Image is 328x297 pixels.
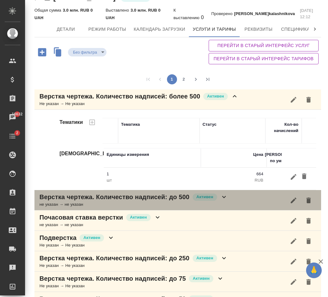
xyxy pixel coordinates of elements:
[39,283,224,289] div: Не указан → Не указан
[301,274,316,289] button: Удалить услугу
[39,92,200,101] p: Верстка чертежа. Количество надписей: более 500
[286,254,301,269] button: Редактировать услугу
[39,254,190,263] p: Верстка чертежа. Количество надписей: до 250
[12,130,22,136] span: 2
[243,25,273,33] span: Реквизиты
[34,190,321,210] div: Верстка чертежа. Количество надписей: до 500Активенне указан → не указан
[39,274,186,283] p: Верстка чертежа. Количество надписей: до 75
[301,254,316,269] button: Удалить услугу
[191,74,201,84] button: Go to next page
[83,235,100,241] p: Активен
[39,201,228,208] div: не указан → не указан
[119,146,134,161] button: Добавить тариф
[34,8,63,13] p: Общая сумма
[68,48,107,56] div: Активен
[253,151,263,158] div: Цена
[51,46,68,60] button: Скопировать услуги другого исполнителя
[131,8,158,13] p: 3.0 млн. RUB
[39,242,115,248] div: Не указан → Не указан
[193,25,236,33] span: Услуги и тарифы
[121,121,140,128] div: Тематика
[130,214,147,220] p: Активен
[196,194,213,200] p: Активен
[207,93,224,99] p: Активен
[281,25,320,33] span: Спецификации
[60,150,118,157] h4: [DEMOGRAPHIC_DATA]
[39,263,228,269] div: Не указан → Не указан
[214,42,314,50] span: Перейти в старый интерфейс услуг
[63,8,90,13] p: 3.0 млн. RUB
[204,171,263,177] p: 664
[2,128,23,144] a: 2
[51,25,81,33] span: Детали
[196,255,213,261] p: Активен
[2,109,23,125] a: 16632
[234,11,295,17] p: [PERSON_NAME]kalashnikova
[39,213,123,222] p: Почасовая ставка верстки
[34,272,321,292] div: Верстка чертежа. Количество надписей: до 75АктивенНе указан → Не указан
[107,151,149,158] div: Единицы измерения
[179,74,189,84] button: Go to page 2
[34,89,321,110] div: Верстка чертежа. Количество надписей: более 500АктивенНе указан → Не указан
[268,121,299,134] div: Кол-во начислений
[174,8,201,20] p: К выставлению
[211,11,234,17] p: Проверено
[286,274,301,289] button: Редактировать услугу
[39,233,76,242] p: Подверстка
[174,6,206,21] div: 0
[106,8,131,13] p: Выставлено
[34,210,321,231] div: Почасовая ставка версткиАктивенне указан → не указан
[300,8,321,20] p: [DATE] 12:12
[193,275,210,282] p: Активен
[299,171,310,183] button: Удалить
[142,74,214,84] nav: pagination navigation
[301,193,316,208] button: Удалить услугу
[286,234,301,249] button: Редактировать услугу
[39,193,190,201] p: Верстка чертежа. Количество надписей: до 500
[107,171,198,177] p: 1
[34,231,321,251] div: ПодверсткаАктивенНе указан → Не указан
[60,119,83,126] h4: Тематики
[301,213,316,228] button: Удалить услугу
[286,213,301,228] button: Редактировать услугу
[286,92,301,107] button: Редактировать услугу
[288,171,299,183] button: Редактировать
[209,40,319,51] button: Перейти в старый интерфейс услуг
[265,151,300,164] div: [PERSON_NAME] по умолчанию
[209,53,319,65] button: Перейти в старый интерфейс тарифов
[301,234,316,249] button: Удалить услугу
[34,251,321,272] div: Верстка чертежа. Количество надписей: до 250АктивенНе указан → Не указан
[306,263,322,278] button: 🙏
[301,92,316,107] button: Удалить услугу
[203,121,217,128] div: Статус
[88,25,126,33] span: Режим работы
[71,50,99,55] button: Без фильтра
[34,46,51,59] button: Добавить услугу
[39,222,161,228] div: не указан → не указан
[309,264,319,277] span: 🙏
[39,101,238,107] div: Не указан → Не указан
[134,25,185,33] span: Календарь загрузки
[203,74,213,84] button: Go to last page
[107,177,198,183] p: шт
[286,193,301,208] button: Редактировать услугу
[204,177,263,183] p: RUB
[214,55,314,63] span: Перейти в старый интерфейс тарифов
[8,111,26,117] span: 16632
